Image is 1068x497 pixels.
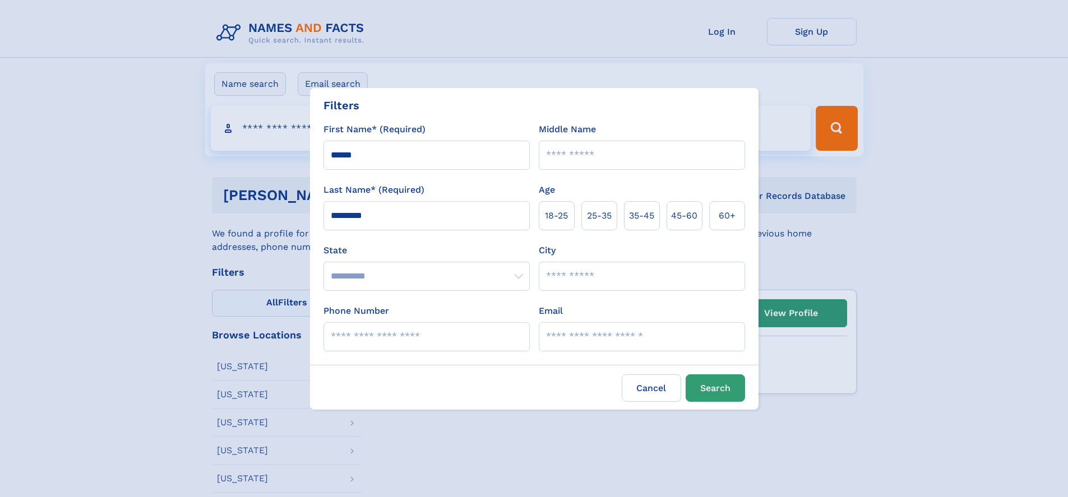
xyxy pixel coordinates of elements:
[539,244,556,257] label: City
[545,209,568,222] span: 18‑25
[323,183,424,197] label: Last Name* (Required)
[539,123,596,136] label: Middle Name
[686,374,745,402] button: Search
[539,304,563,318] label: Email
[622,374,681,402] label: Cancel
[629,209,654,222] span: 35‑45
[323,97,359,114] div: Filters
[719,209,736,222] span: 60+
[323,123,426,136] label: First Name* (Required)
[539,183,555,197] label: Age
[587,209,612,222] span: 25‑35
[323,244,530,257] label: State
[671,209,697,222] span: 45‑60
[323,304,389,318] label: Phone Number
